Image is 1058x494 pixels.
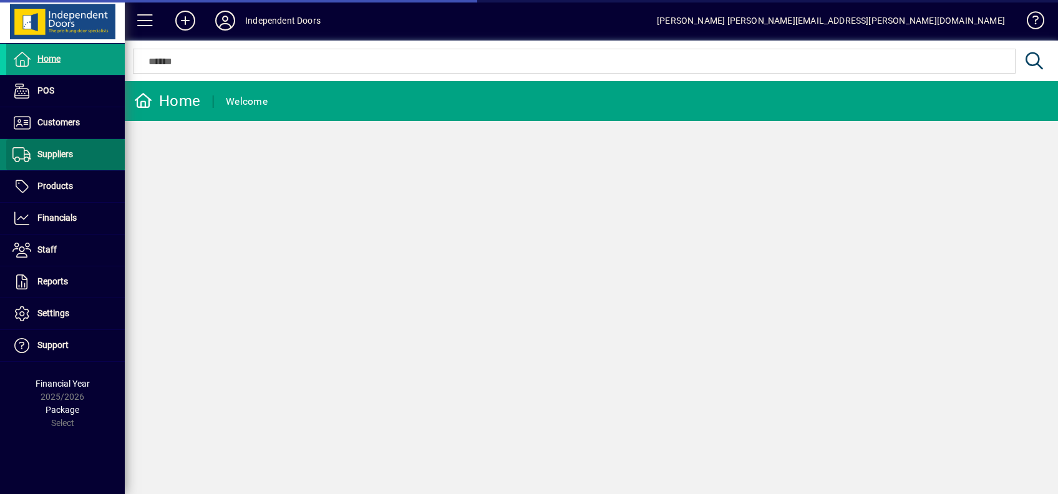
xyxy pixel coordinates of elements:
[6,171,125,202] a: Products
[1017,2,1042,43] a: Knowledge Base
[37,308,69,318] span: Settings
[46,405,79,415] span: Package
[205,9,245,32] button: Profile
[6,266,125,298] a: Reports
[6,298,125,329] a: Settings
[36,379,90,389] span: Financial Year
[165,9,205,32] button: Add
[6,139,125,170] a: Suppliers
[37,181,73,191] span: Products
[245,11,321,31] div: Independent Doors
[6,107,125,138] a: Customers
[37,85,54,95] span: POS
[6,203,125,234] a: Financials
[37,117,80,127] span: Customers
[657,11,1005,31] div: [PERSON_NAME] [PERSON_NAME][EMAIL_ADDRESS][PERSON_NAME][DOMAIN_NAME]
[37,149,73,159] span: Suppliers
[6,75,125,107] a: POS
[37,276,68,286] span: Reports
[37,213,77,223] span: Financials
[6,235,125,266] a: Staff
[37,340,69,350] span: Support
[37,245,57,254] span: Staff
[134,91,200,111] div: Home
[226,92,268,112] div: Welcome
[37,54,61,64] span: Home
[6,330,125,361] a: Support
